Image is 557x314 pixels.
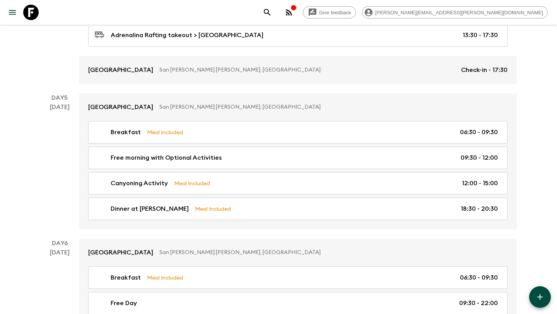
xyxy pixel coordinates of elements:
p: San [PERSON_NAME] [PERSON_NAME], [GEOGRAPHIC_DATA] [159,66,455,74]
p: Meal Included [147,273,183,282]
p: Adrenalina Rafting takeout > [GEOGRAPHIC_DATA] [111,31,263,40]
p: Check-in - 17:30 [461,65,507,75]
a: BreakfastMeal Included06:30 - 09:30 [88,121,507,143]
p: San [PERSON_NAME] [PERSON_NAME], [GEOGRAPHIC_DATA] [159,103,501,111]
p: Breakfast [111,273,141,282]
p: Meal Included [147,128,183,137]
p: 18:30 - 20:30 [461,204,498,213]
button: menu [5,5,20,20]
a: [GEOGRAPHIC_DATA]San [PERSON_NAME] [PERSON_NAME], [GEOGRAPHIC_DATA] [79,93,517,121]
p: Meal Included [195,205,231,213]
p: [GEOGRAPHIC_DATA] [88,248,153,257]
span: Give feedback [315,10,355,15]
div: [DATE] [50,102,70,229]
div: [PERSON_NAME][EMAIL_ADDRESS][PERSON_NAME][DOMAIN_NAME] [362,6,548,19]
a: [GEOGRAPHIC_DATA]San [PERSON_NAME] [PERSON_NAME], [GEOGRAPHIC_DATA] [79,239,517,266]
span: [PERSON_NAME][EMAIL_ADDRESS][PERSON_NAME][DOMAIN_NAME] [371,10,547,15]
p: Breakfast [111,128,141,137]
p: 06:30 - 09:30 [460,128,498,137]
a: Give feedback [303,6,356,19]
a: Canyoning ActivityMeal Included12:00 - 15:00 [88,172,507,195]
p: 09:30 - 12:00 [461,153,498,162]
p: Meal Included [174,179,210,188]
p: 12:00 - 15:00 [462,179,498,188]
p: [GEOGRAPHIC_DATA] [88,102,153,112]
p: Dinner at [PERSON_NAME] [111,204,189,213]
p: Day 5 [40,93,79,102]
a: [GEOGRAPHIC_DATA]San [PERSON_NAME] [PERSON_NAME], [GEOGRAPHIC_DATA]Check-in - 17:30 [79,56,517,84]
a: BreakfastMeal Included06:30 - 09:30 [88,266,507,289]
p: Free morning with Optional Activities [111,153,222,162]
p: 13:30 - 17:30 [463,31,498,40]
p: Free Day [111,299,137,308]
a: Adrenalina Rafting takeout > [GEOGRAPHIC_DATA]13:30 - 17:30 [88,23,507,47]
p: 06:30 - 09:30 [460,273,498,282]
button: search adventures [260,5,275,20]
p: 09:30 - 22:00 [459,299,498,308]
a: Dinner at [PERSON_NAME]Meal Included18:30 - 20:30 [88,198,507,220]
p: [GEOGRAPHIC_DATA] [88,65,153,75]
p: Day 6 [40,239,79,248]
a: Free morning with Optional Activities09:30 - 12:00 [88,147,507,169]
p: San [PERSON_NAME] [PERSON_NAME], [GEOGRAPHIC_DATA] [159,249,501,256]
p: Canyoning Activity [111,179,168,188]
